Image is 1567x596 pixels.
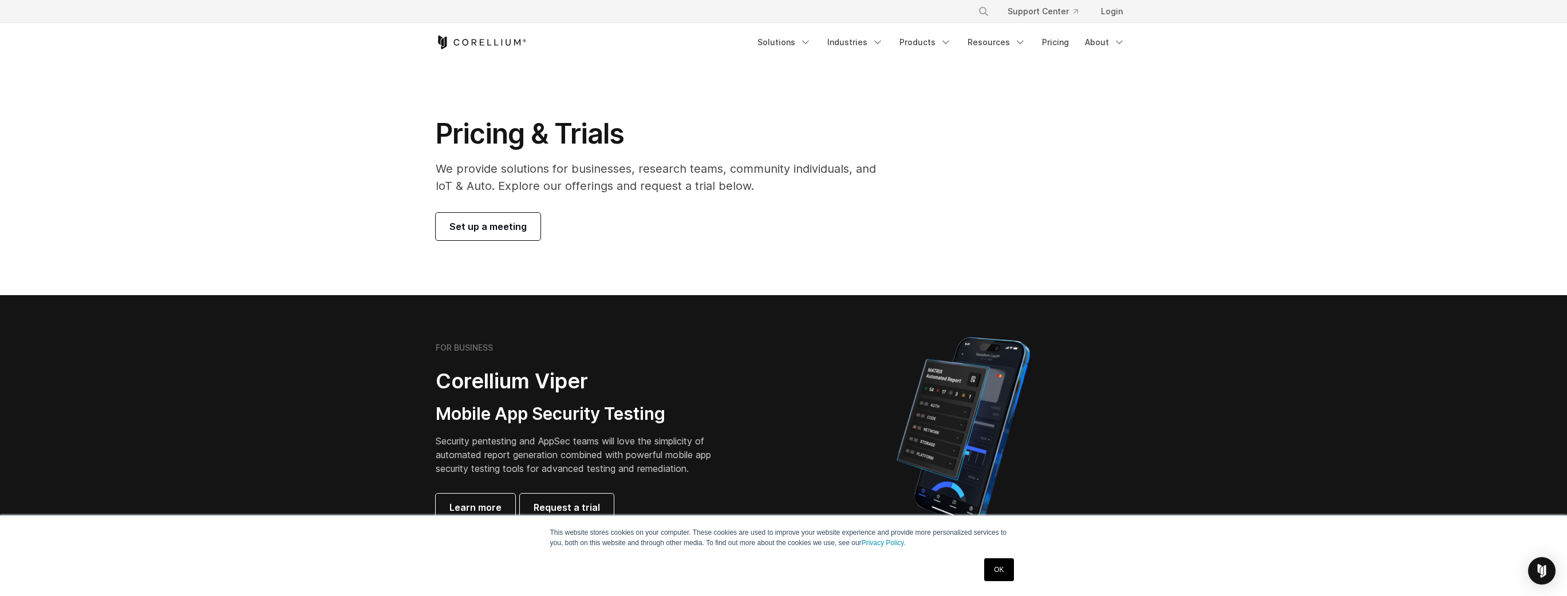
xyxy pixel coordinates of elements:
[534,500,600,514] span: Request a trial
[520,494,614,521] a: Request a trial
[436,403,729,425] h3: Mobile App Security Testing
[820,32,890,53] a: Industries
[877,332,1049,532] img: Corellium MATRIX automated report on iPhone showing app vulnerability test results across securit...
[964,1,1132,22] div: Navigation Menu
[1078,32,1132,53] a: About
[436,160,892,194] p: We provide solutions for businesses, research teams, community individuals, and IoT & Auto. Explo...
[436,117,892,151] h1: Pricing & Trials
[862,539,906,547] a: Privacy Policy.
[1092,1,1132,22] a: Login
[436,494,515,521] a: Learn more
[893,32,958,53] a: Products
[961,32,1033,53] a: Resources
[1035,32,1076,53] a: Pricing
[550,527,1017,548] p: This website stores cookies on your computer. These cookies are used to improve your website expe...
[449,220,527,233] span: Set up a meeting
[436,35,527,49] a: Corellium Home
[984,558,1013,581] a: OK
[751,32,1132,53] div: Navigation Menu
[436,213,540,240] a: Set up a meeting
[436,368,729,394] h2: Corellium Viper
[973,1,994,22] button: Search
[436,434,729,475] p: Security pentesting and AppSec teams will love the simplicity of automated report generation comb...
[998,1,1087,22] a: Support Center
[751,32,818,53] a: Solutions
[436,343,493,353] h6: FOR BUSINESS
[449,500,502,514] span: Learn more
[1528,557,1556,585] div: Open Intercom Messenger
